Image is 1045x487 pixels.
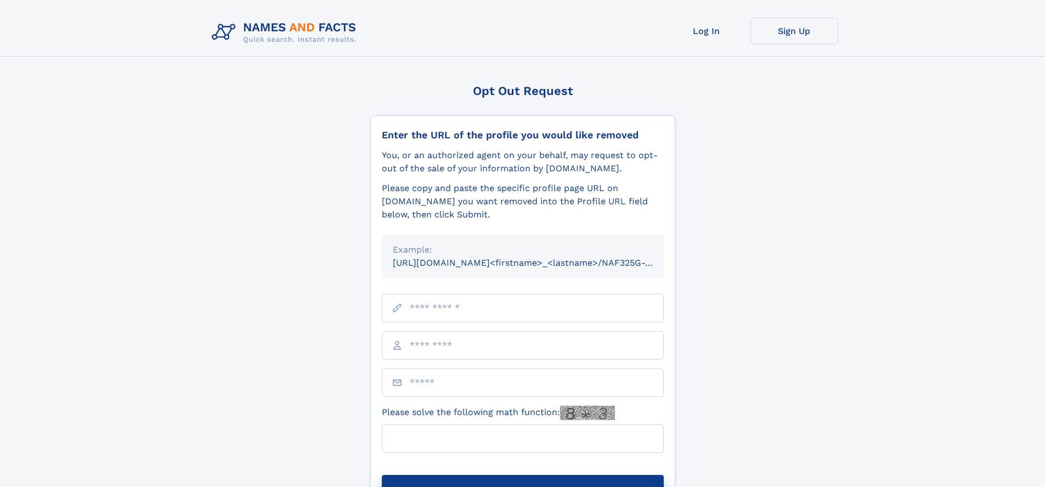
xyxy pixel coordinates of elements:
[370,84,675,98] div: Opt Out Request
[382,149,664,175] div: You, or an authorized agent on your behalf, may request to opt-out of the sale of your informatio...
[393,258,685,268] small: [URL][DOMAIN_NAME]<firstname>_<lastname>/NAF325G-xxxxxxxx
[750,18,838,44] a: Sign Up
[393,243,653,256] div: Example:
[382,129,664,141] div: Enter the URL of the profile you would like removed
[207,18,365,47] img: Logo Names and Facts
[663,18,750,44] a: Log In
[382,406,615,420] label: Please solve the following math function:
[382,182,664,221] div: Please copy and paste the specific profile page URL on [DOMAIN_NAME] you want removed into the Pr...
